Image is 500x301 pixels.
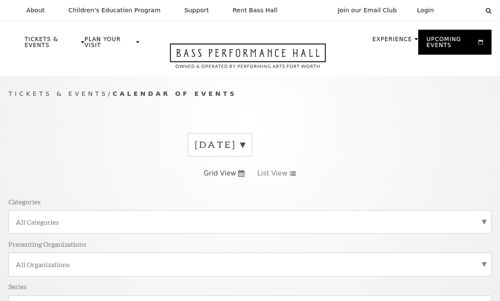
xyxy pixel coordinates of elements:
[233,7,278,14] p: Rent Bass Hall
[372,36,412,47] p: Experience
[113,90,237,97] span: Calendar of Events
[427,36,476,53] p: Upcoming Events
[8,240,86,248] p: Presenting Organizations
[68,7,161,14] p: Children's Education Program
[85,36,134,53] p: Plan Your Visit
[447,6,478,14] select: Select:
[257,169,287,178] span: List View
[8,89,492,99] p: /
[8,90,108,97] span: Tickets & Events
[8,282,27,291] p: Series
[16,260,484,269] label: All Organizations
[8,197,41,206] p: Categories
[184,7,209,14] p: Support
[26,7,44,14] p: About
[204,169,236,178] span: Grid View
[25,36,79,53] p: Tickets & Events
[195,138,245,151] label: [DATE]
[16,217,484,226] label: All Categories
